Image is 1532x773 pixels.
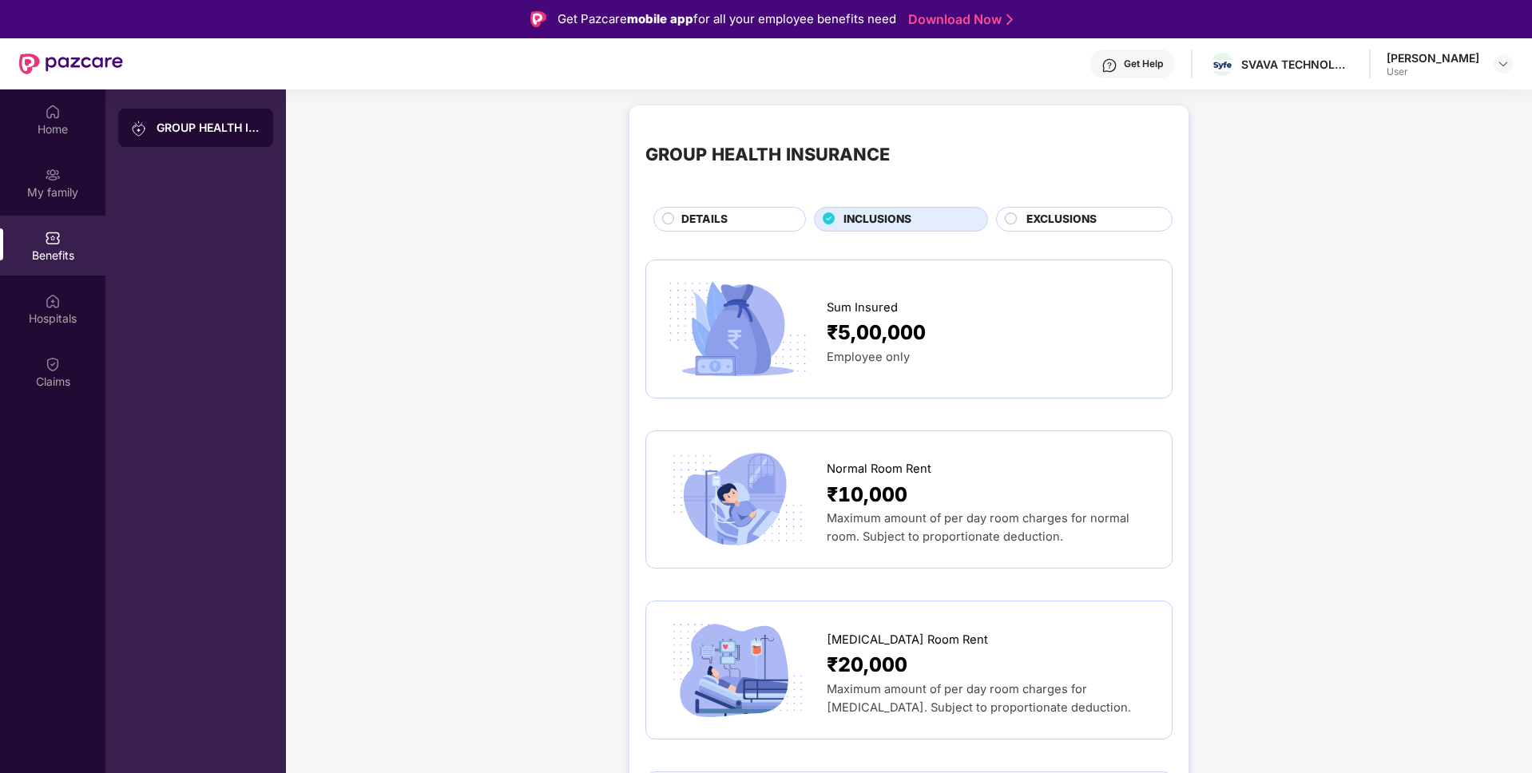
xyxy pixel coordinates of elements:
img: svg+xml;base64,PHN2ZyBpZD0iSG9zcGl0YWxzIiB4bWxucz0iaHR0cDovL3d3dy53My5vcmcvMjAwMC9zdmciIHdpZHRoPS... [45,293,61,309]
strong: mobile app [627,11,693,26]
span: [MEDICAL_DATA] Room Rent [827,631,988,649]
div: Get Help [1124,57,1163,70]
img: download.png [1211,60,1234,71]
span: DETAILS [681,211,728,228]
span: Normal Room Rent [827,460,931,478]
img: svg+xml;base64,PHN2ZyBpZD0iSGVscC0zMngzMiIgeG1sbnM9Imh0dHA6Ly93d3cudzMub3JnLzIwMDAvc3ZnIiB3aWR0aD... [1101,57,1117,73]
span: INCLUSIONS [843,211,911,228]
div: Get Pazcare for all your employee benefits need [558,10,896,29]
div: User [1387,65,1479,78]
img: New Pazcare Logo [19,54,123,74]
span: Sum Insured [827,299,898,317]
img: icon [662,617,813,723]
img: icon [662,276,813,382]
span: Maximum amount of per day room charges for [MEDICAL_DATA]. Subject to proportionate deduction. [827,682,1131,715]
img: Stroke [1006,11,1013,28]
img: svg+xml;base64,PHN2ZyB3aWR0aD0iMjAiIGhlaWdodD0iMjAiIHZpZXdCb3g9IjAgMCAyMCAyMCIgZmlsbD0ibm9uZSIgeG... [131,121,147,137]
span: EXCLUSIONS [1026,211,1097,228]
div: GROUP HEALTH INSURANCE [157,120,260,136]
img: svg+xml;base64,PHN2ZyB3aWR0aD0iMjAiIGhlaWdodD0iMjAiIHZpZXdCb3g9IjAgMCAyMCAyMCIgZmlsbD0ibm9uZSIgeG... [45,167,61,183]
div: SVAVA TECHNOLOGIES INDIA PRIVATE LIMITED [1241,57,1353,72]
img: svg+xml;base64,PHN2ZyBpZD0iQmVuZWZpdHMiIHhtbG5zPSJodHRwOi8vd3d3LnczLm9yZy8yMDAwL3N2ZyIgd2lkdGg9Ij... [45,230,61,246]
img: icon [662,447,813,553]
span: ₹10,000 [827,479,907,510]
img: svg+xml;base64,PHN2ZyBpZD0iRHJvcGRvd24tMzJ4MzIiIHhtbG5zPSJodHRwOi8vd3d3LnczLm9yZy8yMDAwL3N2ZyIgd2... [1497,57,1510,70]
span: ₹5,00,000 [827,317,926,348]
img: svg+xml;base64,PHN2ZyBpZD0iQ2xhaW0iIHhtbG5zPSJodHRwOi8vd3d3LnczLm9yZy8yMDAwL3N2ZyIgd2lkdGg9IjIwIi... [45,356,61,372]
span: Employee only [827,350,910,364]
span: Maximum amount of per day room charges for normal room. Subject to proportionate deduction. [827,511,1129,544]
span: ₹20,000 [827,649,907,680]
div: GROUP HEALTH INSURANCE [645,141,890,168]
img: svg+xml;base64,PHN2ZyBpZD0iSG9tZSIgeG1sbnM9Imh0dHA6Ly93d3cudzMub3JnLzIwMDAvc3ZnIiB3aWR0aD0iMjAiIG... [45,104,61,120]
a: Download Now [908,11,1008,28]
div: [PERSON_NAME] [1387,50,1479,65]
img: Logo [530,11,546,27]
